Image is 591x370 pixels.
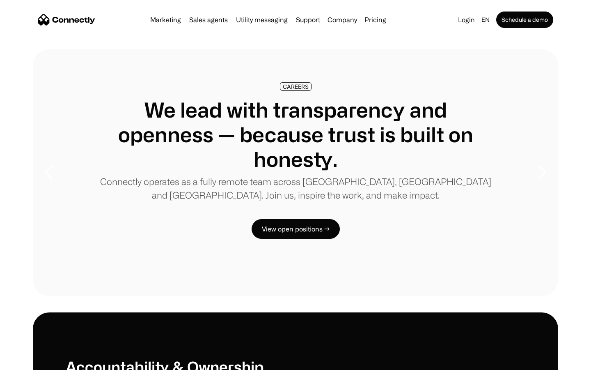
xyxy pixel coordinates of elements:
a: View open positions → [252,219,340,239]
p: Connectly operates as a fully remote team across [GEOGRAPHIC_DATA], [GEOGRAPHIC_DATA] and [GEOGRA... [98,175,492,202]
div: CAREERS [283,83,309,90]
a: Login [455,14,478,25]
a: Marketing [147,16,184,23]
a: Schedule a demo [496,12,553,28]
a: Support [293,16,323,23]
a: Utility messaging [233,16,291,23]
aside: Language selected: English [8,355,49,367]
h1: We lead with transparency and openness — because trust is built on honesty. [98,97,492,171]
div: en [481,14,490,25]
ul: Language list [16,356,49,367]
div: Company [328,14,357,25]
a: Pricing [361,16,389,23]
a: Sales agents [186,16,231,23]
